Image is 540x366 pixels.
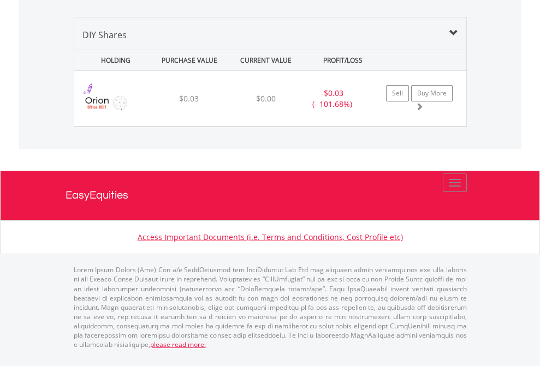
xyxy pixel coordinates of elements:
[298,88,366,110] div: - (- 101.68%)
[66,171,475,220] a: EasyEquities
[411,85,453,101] a: Buy More
[324,88,343,98] span: $0.03
[80,85,135,123] img: EQU.US.ONL.png
[179,93,199,104] span: $0.03
[152,50,227,70] div: PURCHASE VALUE
[256,93,276,104] span: $0.00
[306,50,380,70] div: PROFIT/LOSS
[82,29,127,41] span: DIY Shares
[74,265,467,349] p: Lorem Ipsum Dolors (Ame) Con a/e SeddOeiusmod tem InciDiduntut Lab Etd mag aliquaen admin veniamq...
[386,85,409,101] a: Sell
[138,232,403,242] a: Access Important Documents (i.e. Terms and Conditions, Cost Profile etc)
[150,340,206,349] a: please read more:
[75,50,150,70] div: HOLDING
[229,50,303,70] div: CURRENT VALUE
